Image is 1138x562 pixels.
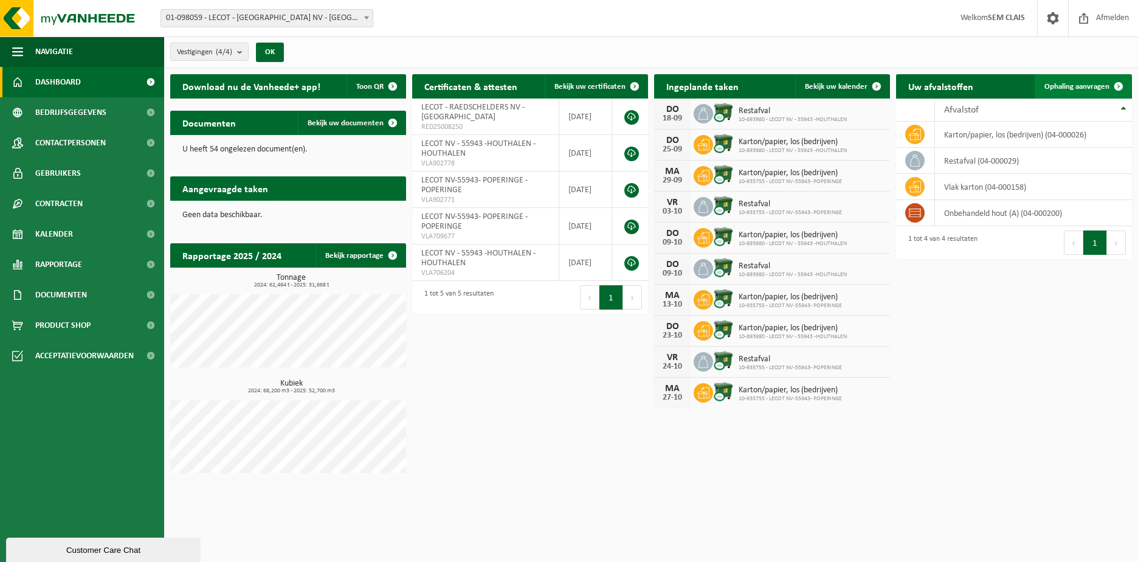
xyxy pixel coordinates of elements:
span: Restafval [739,106,847,116]
span: 10-935755 - LECOT NV-55943- POPERINGE [739,302,842,310]
button: OK [256,43,284,62]
span: 01-098059 - LECOT - RAEDSCHELDERS NV - MAASEIK [160,9,373,27]
button: 1 [1083,231,1107,255]
img: WB-1100-CU [713,381,734,402]
span: VLA902778 [421,159,550,168]
img: WB-1100-CU [713,288,734,309]
button: Toon QR [347,74,405,99]
span: 2024: 62,464 t - 2025: 31,668 t [176,282,406,288]
span: Toon QR [356,83,384,91]
div: VR [660,353,685,363]
div: 29-09 [660,176,685,185]
h2: Uw afvalstoffen [896,74,985,98]
h2: Download nu de Vanheede+ app! [170,74,333,98]
td: [DATE] [559,245,612,281]
div: DO [660,229,685,238]
span: LECOT NV-55943- POPERINGE - POPERINGE [421,176,528,195]
img: WB-1100-CU [713,226,734,247]
img: WB-1100-CU [713,319,734,340]
div: 1 tot 4 van 4 resultaten [902,229,978,256]
div: DO [660,322,685,331]
span: Kalender [35,219,73,249]
span: VLA706204 [421,268,550,278]
span: LECOT NV - 55943 -HOUTHALEN - HOUTHALEN [421,139,536,158]
span: Restafval [739,355,842,364]
span: LECOT NV - 55943 -HOUTHALEN - HOUTHALEN [421,249,536,268]
a: Bekijk uw documenten [298,111,405,135]
div: 23-10 [660,331,685,340]
a: Ophaling aanvragen [1035,74,1131,99]
a: Bekijk uw certificaten [545,74,647,99]
div: 09-10 [660,238,685,247]
span: LECOT - RAEDSCHELDERS NV - [GEOGRAPHIC_DATA] [421,103,525,122]
p: U heeft 54 ongelezen document(en). [182,145,394,154]
iframe: chat widget [6,535,203,562]
span: 10-935755 - LECOT NV-55943- POPERINGE [739,364,842,372]
h2: Rapportage 2025 / 2024 [170,243,294,267]
span: 10-935755 - LECOT NV-55943- POPERINGE [739,395,842,403]
div: 1 tot 5 van 5 resultaten [418,284,494,311]
strong: SEM CLAIS [988,13,1025,23]
count: (4/4) [216,48,232,56]
span: VLA709677 [421,232,550,241]
h3: Kubiek [176,380,406,394]
span: Bekijk uw documenten [308,119,384,127]
span: Karton/papier, los (bedrijven) [739,231,847,240]
div: DO [660,105,685,114]
span: Karton/papier, los (bedrijven) [739,324,847,333]
span: Bekijk uw kalender [805,83,867,91]
span: 10-893980 - LECOT NV - 55943 -HOUTHALEN [739,271,847,279]
span: 10-893980 - LECOT NV - 55943 -HOUTHALEN [739,116,847,123]
span: Ophaling aanvragen [1044,83,1109,91]
span: 10-893980 - LECOT NV - 55943 -HOUTHALEN [739,240,847,248]
span: RED25008250 [421,122,550,132]
span: Restafval [739,262,847,271]
p: Geen data beschikbaar. [182,211,394,220]
span: Karton/papier, los (bedrijven) [739,386,842,395]
span: Rapportage [35,249,82,280]
span: Gebruikers [35,158,81,189]
img: WB-1100-CU [713,164,734,185]
td: vlak karton (04-000158) [935,174,1132,200]
img: WB-1100-CU [713,195,734,216]
span: Contracten [35,189,83,219]
span: 10-935755 - LECOT NV-55943- POPERINGE [739,209,842,217]
h2: Certificaten & attesten [412,74,529,98]
td: restafval (04-000029) [935,148,1132,174]
span: 01-098059 - LECOT - RAEDSCHELDERS NV - MAASEIK [161,10,373,27]
button: Next [623,285,642,310]
img: WB-1100-CU [713,350,734,371]
td: [DATE] [559,99,612,135]
h3: Tonnage [176,274,406,288]
span: Contactpersonen [35,128,106,158]
div: 18-09 [660,114,685,123]
div: 25-09 [660,145,685,154]
h2: Aangevraagde taken [170,176,280,200]
img: WB-1100-CU [713,102,734,123]
div: 09-10 [660,269,685,278]
button: Vestigingen(4/4) [170,43,249,61]
td: karton/papier, los (bedrijven) (04-000026) [935,122,1132,148]
span: Acceptatievoorwaarden [35,341,134,371]
span: Karton/papier, los (bedrijven) [739,168,842,178]
span: Restafval [739,199,842,209]
div: 03-10 [660,207,685,216]
div: MA [660,384,685,394]
img: WB-1100-CU [713,257,734,278]
div: VR [660,198,685,207]
div: MA [660,167,685,176]
span: Product Shop [35,310,91,341]
span: Navigatie [35,36,73,67]
td: [DATE] [559,135,612,172]
h2: Documenten [170,111,248,134]
td: [DATE] [559,208,612,245]
span: Dashboard [35,67,81,97]
img: WB-1100-CU [713,133,734,154]
button: Previous [580,285,599,310]
a: Bekijk rapportage [316,243,405,268]
span: Afvalstof [944,105,979,115]
span: Vestigingen [177,43,232,61]
span: Documenten [35,280,87,310]
button: Next [1107,231,1126,255]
